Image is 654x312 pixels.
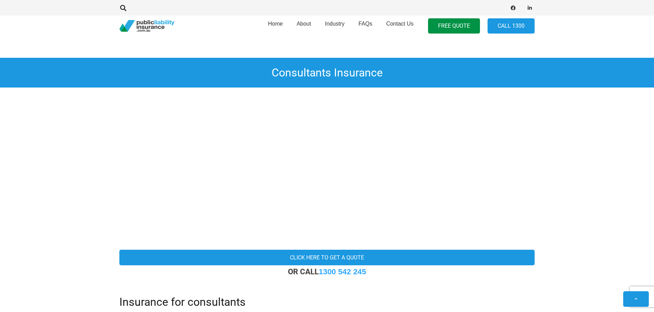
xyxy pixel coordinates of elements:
span: Contact Us [386,21,414,27]
a: FREE QUOTE [428,18,480,34]
a: Contact Us [379,13,420,38]
span: Industry [325,21,345,27]
a: 1300 542 245 [319,267,366,276]
a: Click here to get a quote [119,250,535,265]
a: Industry [318,13,352,38]
strong: OR CALL [288,267,366,276]
span: Home [268,21,283,27]
a: Back to top [623,291,649,307]
a: FAQs [352,13,379,38]
a: About [290,13,318,38]
a: Call 1300 [488,18,535,34]
h2: Insurance for consultants [119,287,535,309]
img: Public liability Insurance Cost [32,88,622,226]
a: Home [261,13,290,38]
a: pli_logotransparent [119,20,174,32]
a: Facebook [508,3,518,13]
span: About [297,21,311,27]
span: FAQs [358,21,372,27]
a: LinkedIn [525,3,535,13]
a: Search [116,5,130,11]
